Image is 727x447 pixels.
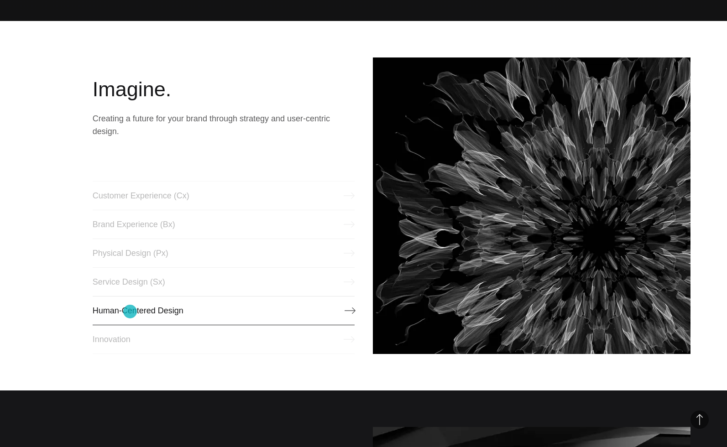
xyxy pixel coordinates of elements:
[93,296,355,325] a: Human-Centered Design
[93,325,355,354] a: Innovation
[93,267,355,296] a: Service Design (Sx)
[93,239,355,268] a: Physical Design (Px)
[93,76,355,103] h2: Imagine.
[93,181,355,210] a: Customer Experience (Cx)
[690,411,709,429] button: Back to Top
[93,210,355,239] a: Brand Experience (Bx)
[93,112,355,138] p: Creating a future for your brand through strategy and user-centric design.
